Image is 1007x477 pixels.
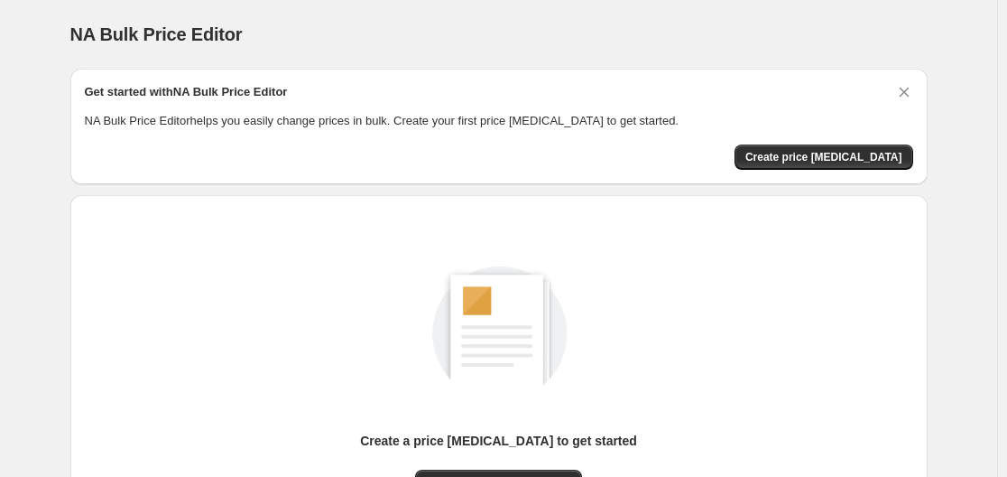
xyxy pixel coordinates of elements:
span: Create price [MEDICAL_DATA] [745,150,902,164]
span: NA Bulk Price Editor [70,24,243,44]
p: NA Bulk Price Editor helps you easily change prices in bulk. Create your first price [MEDICAL_DAT... [85,112,913,130]
button: Create price change job [734,145,913,170]
p: Create a price [MEDICAL_DATA] to get started [360,432,637,450]
button: Dismiss card [895,83,913,101]
h2: Get started with NA Bulk Price Editor [85,83,288,101]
